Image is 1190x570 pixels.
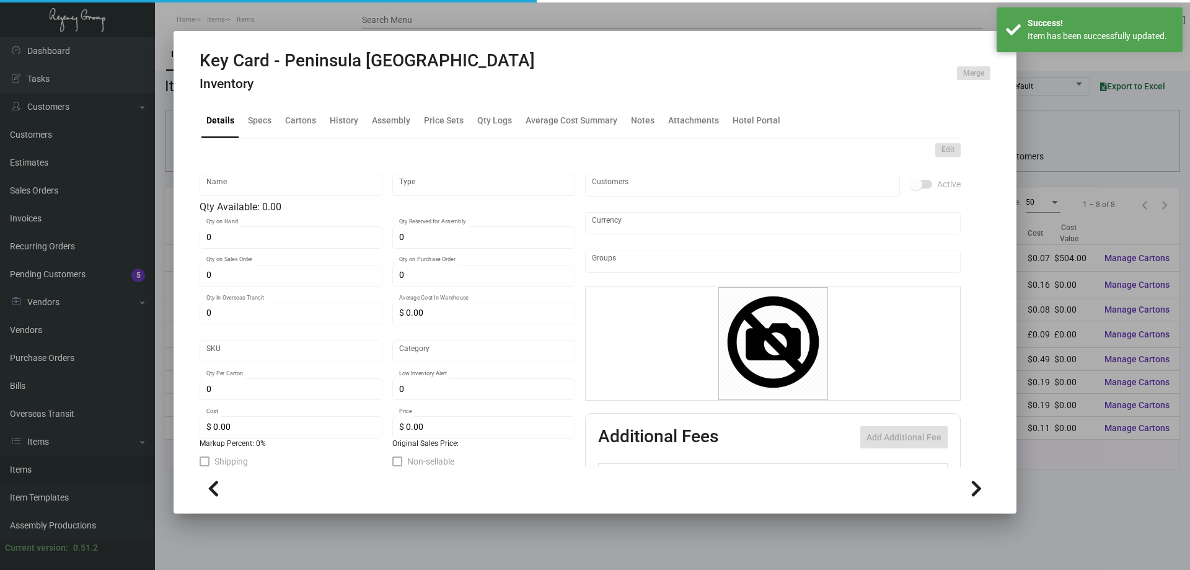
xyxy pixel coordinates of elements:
[598,426,718,448] h2: Additional Fees
[424,114,464,127] div: Price Sets
[935,143,961,157] button: Edit
[206,114,234,127] div: Details
[592,180,894,190] input: Add new..
[636,464,775,486] th: Type
[214,454,248,469] span: Shipping
[285,114,316,127] div: Cartons
[477,114,512,127] div: Qty Logs
[941,145,954,155] span: Edit
[733,114,780,127] div: Hotel Portal
[1028,30,1173,43] div: Item has been successfully updated.
[937,177,961,192] span: Active
[73,541,98,554] div: 0.51.2
[592,257,954,267] input: Add new..
[248,114,271,127] div: Specs
[631,114,654,127] div: Notes
[200,50,535,71] h2: Key Card - Peninsula [GEOGRAPHIC_DATA]
[668,114,719,127] div: Attachments
[1028,17,1173,30] div: Success!
[599,464,637,486] th: Active
[877,464,933,486] th: Price type
[957,66,990,80] button: Merge
[526,114,617,127] div: Average Cost Summary
[775,464,826,486] th: Cost
[866,432,941,442] span: Add Additional Fee
[407,454,454,469] span: Non-sellable
[372,114,410,127] div: Assembly
[963,68,984,79] span: Merge
[200,76,535,92] h4: Inventory
[5,541,68,554] div: Current version:
[200,200,575,215] div: Qty Available: 0.00
[330,114,358,127] div: History
[860,426,948,448] button: Add Additional Fee
[826,464,877,486] th: Price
